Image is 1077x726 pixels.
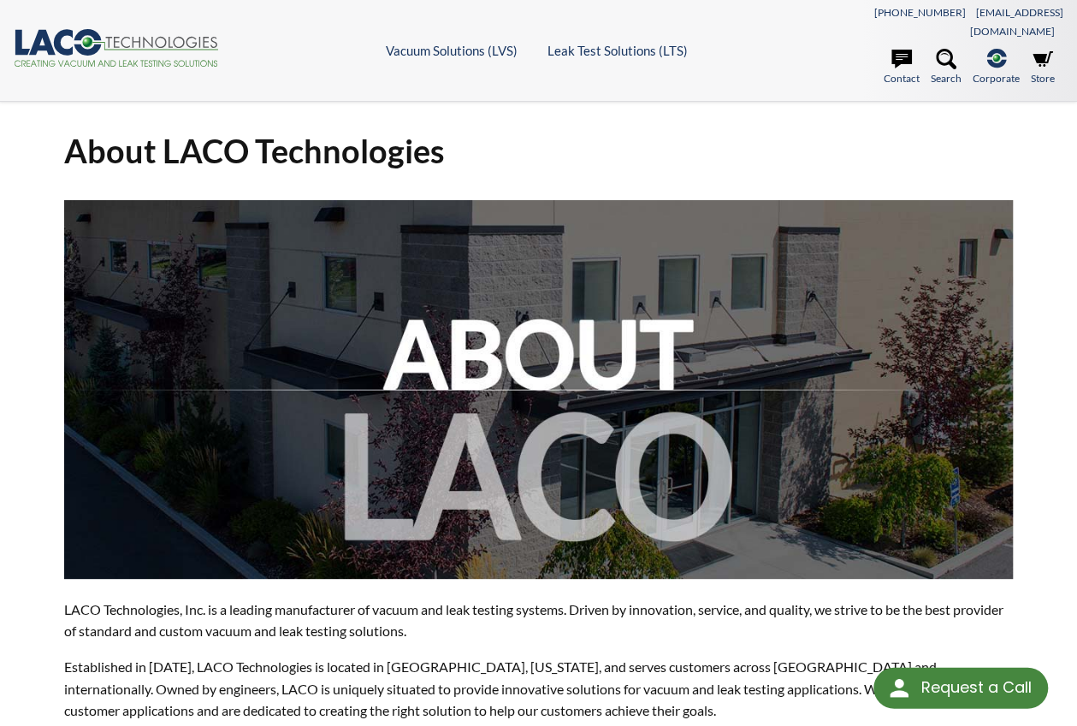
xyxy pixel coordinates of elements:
[64,130,1013,172] h1: About LACO Technologies
[547,43,688,58] a: Leak Test Solutions (LTS)
[885,675,913,702] img: round button
[64,599,1013,642] p: LACO Technologies, Inc. is a leading manufacturer of vacuum and leak testing systems. Driven by i...
[1031,49,1055,86] a: Store
[64,200,1013,580] img: about-laco.jpg
[931,49,962,86] a: Search
[386,43,518,58] a: Vacuum Solutions (LVS)
[920,668,1031,707] div: Request a Call
[874,6,966,19] a: [PHONE_NUMBER]
[970,6,1063,38] a: [EMAIL_ADDRESS][DOMAIN_NAME]
[873,668,1048,709] div: Request a Call
[64,656,1013,722] p: Established in [DATE], LACO Technologies is located in [GEOGRAPHIC_DATA], [US_STATE], and serves ...
[884,49,920,86] a: Contact
[973,70,1020,86] span: Corporate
